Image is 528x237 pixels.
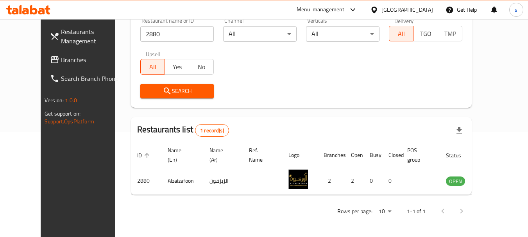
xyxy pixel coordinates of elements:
label: Delivery [394,18,414,23]
th: Closed [382,143,401,167]
label: Upsell [146,51,160,57]
div: Export file [450,121,469,140]
td: 2 [317,167,345,195]
a: Branches [44,50,129,69]
button: TGO [413,26,438,41]
span: Get support on: [45,109,81,119]
div: Total records count [195,124,229,137]
div: All [223,26,297,42]
span: Search [147,86,208,96]
span: POS group [407,146,430,164]
button: TMP [438,26,462,41]
div: [GEOGRAPHIC_DATA] [381,5,433,14]
span: TMP [441,28,459,39]
div: Rows per page: [376,206,394,217]
div: Menu-management [297,5,345,14]
button: No [189,59,213,75]
span: s [515,5,517,14]
th: Branches [317,143,345,167]
span: 1 record(s) [195,127,229,134]
div: All [306,26,379,42]
span: Yes [168,61,186,73]
button: Search [140,84,214,98]
span: ID [137,151,152,160]
span: All [144,61,162,73]
a: Restaurants Management [44,22,129,50]
h2: Restaurants list [137,124,229,137]
th: Open [345,143,363,167]
p: Rows per page: [337,207,372,216]
td: 0 [382,167,401,195]
table: enhanced table [131,143,508,195]
span: No [192,61,210,73]
button: All [389,26,413,41]
span: Ref. Name [249,146,273,164]
td: 2 [345,167,363,195]
span: 1.0.0 [65,95,77,105]
img: Alzaizafoon [288,169,308,189]
span: Branches [61,55,123,64]
span: Search Branch Phone [61,74,123,83]
button: Yes [165,59,189,75]
span: Name (Ar) [209,146,233,164]
span: OPEN [446,177,465,186]
th: Busy [363,143,382,167]
td: 2880 [131,167,161,195]
span: All [392,28,410,39]
td: 0 [363,167,382,195]
p: 1-1 of 1 [407,207,426,216]
input: Search for restaurant name or ID.. [140,26,214,42]
a: Search Branch Phone [44,69,129,88]
span: Restaurants Management [61,27,123,46]
th: Logo [282,143,317,167]
button: All [140,59,165,75]
span: Version: [45,95,64,105]
span: Status [446,151,471,160]
a: Support.OpsPlatform [45,116,94,127]
span: Name (En) [168,146,194,164]
td: Alzaizafoon [161,167,203,195]
span: TGO [417,28,435,39]
td: الزيزفون [203,167,243,195]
